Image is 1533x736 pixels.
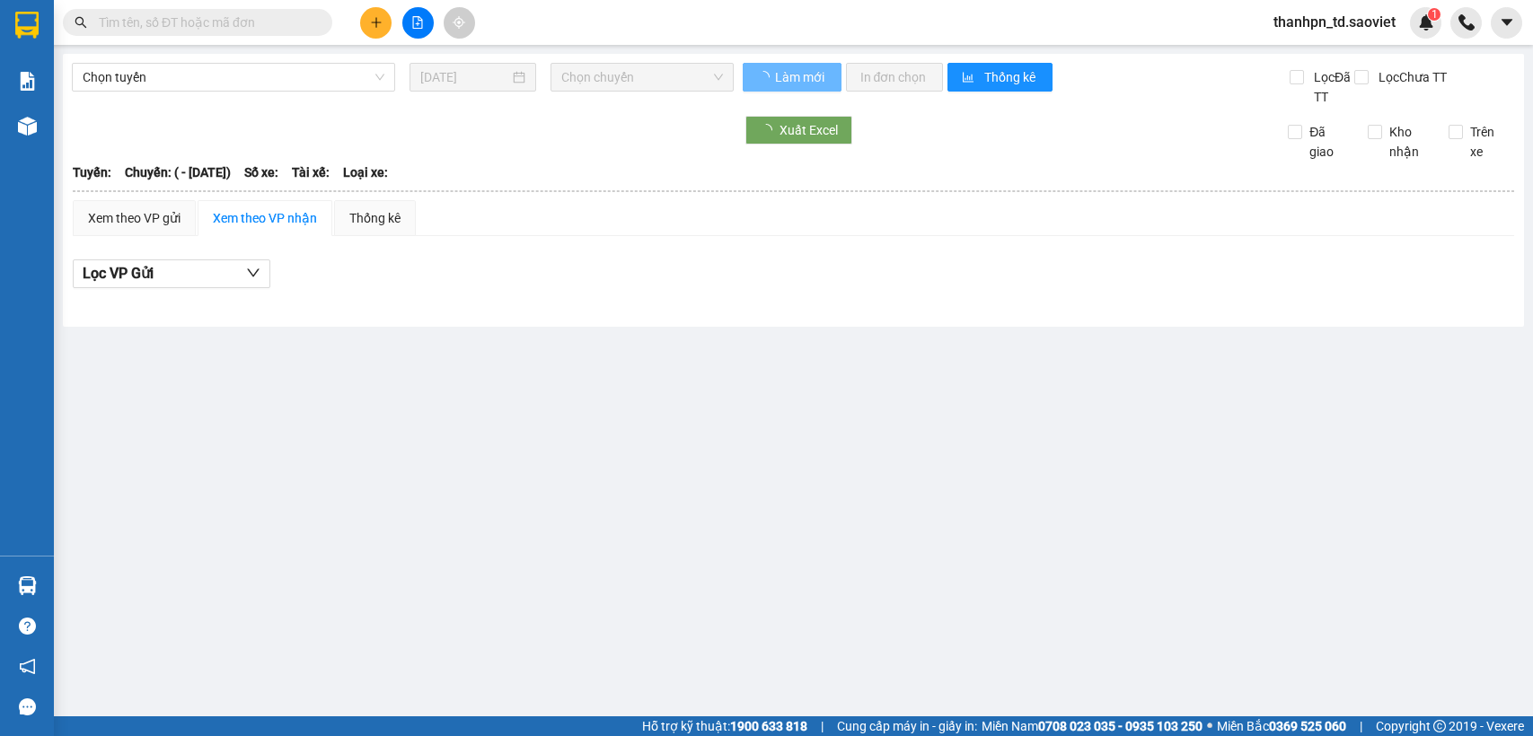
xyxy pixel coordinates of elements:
[1463,122,1515,162] span: Trên xe
[83,262,154,285] span: Lọc VP Gửi
[1207,723,1212,730] span: ⚪️
[1371,67,1449,87] span: Lọc Chưa TT
[18,576,37,595] img: warehouse-icon
[947,63,1053,92] button: bar-chartThống kê
[88,208,181,228] div: Xem theo VP gửi
[411,16,424,29] span: file-add
[18,72,37,91] img: solution-icon
[962,71,977,85] span: bar-chart
[745,116,852,145] button: Xuất Excel
[125,162,231,182] span: Chuyến: ( - [DATE])
[775,67,827,87] span: Làm mới
[757,71,772,83] span: loading
[1382,122,1434,162] span: Kho nhận
[846,63,944,92] button: In đơn chọn
[1428,8,1440,21] sup: 1
[246,266,260,280] span: down
[19,698,36,715] span: message
[343,162,388,182] span: Loại xe:
[1431,8,1437,21] span: 1
[73,165,111,180] b: Tuyến:
[1038,719,1203,733] strong: 0708 023 035 - 0935 103 250
[1259,11,1410,33] span: thanhpn_td.saoviet
[821,716,824,736] span: |
[1269,719,1346,733] strong: 0369 525 060
[19,658,36,675] span: notification
[642,716,807,736] span: Hỗ trợ kỹ thuật:
[18,117,37,136] img: warehouse-icon
[984,67,1038,87] span: Thống kê
[1307,67,1354,107] span: Lọc Đã TT
[402,7,434,39] button: file-add
[83,64,384,91] span: Chọn tuyến
[1458,14,1475,31] img: phone-icon
[244,162,278,182] span: Số xe:
[561,64,722,91] span: Chọn chuyến
[15,12,39,39] img: logo-vxr
[213,208,317,228] div: Xem theo VP nhận
[292,162,330,182] span: Tài xế:
[1360,716,1362,736] span: |
[349,208,401,228] div: Thống kê
[444,7,475,39] button: aim
[1491,7,1522,39] button: caret-down
[837,716,977,736] span: Cung cấp máy in - giấy in:
[73,259,270,288] button: Lọc VP Gửi
[453,16,465,29] span: aim
[75,16,87,29] span: search
[370,16,383,29] span: plus
[743,63,841,92] button: Làm mới
[420,67,509,87] input: 12/08/2025
[1499,14,1515,31] span: caret-down
[730,719,807,733] strong: 1900 633 818
[19,618,36,635] span: question-circle
[1302,122,1354,162] span: Đã giao
[982,716,1203,736] span: Miền Nam
[1433,720,1446,732] span: copyright
[99,13,311,32] input: Tìm tên, số ĐT hoặc mã đơn
[360,7,392,39] button: plus
[1418,14,1434,31] img: icon-new-feature
[1217,716,1346,736] span: Miền Bắc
